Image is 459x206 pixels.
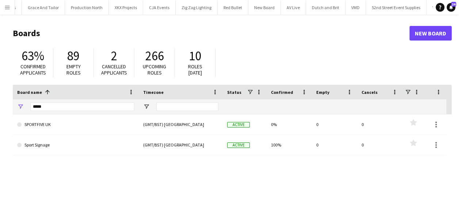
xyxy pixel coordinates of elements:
[143,89,164,95] span: Timezone
[111,48,117,64] span: 2
[312,135,357,155] div: 0
[357,114,402,134] div: 0
[306,0,345,15] button: Dutch and Brit
[312,114,357,134] div: 0
[227,122,250,127] span: Active
[362,89,378,95] span: Cancels
[17,89,42,95] span: Board name
[427,0,446,15] button: Vive
[143,103,150,110] button: Open Filter Menu
[281,0,306,15] button: AV Live
[17,103,24,110] button: Open Filter Menu
[17,114,134,135] a: SPORTFIVE UK
[65,0,109,15] button: Production North
[188,63,202,76] span: Roles [DATE]
[22,48,44,64] span: 63%
[271,89,293,95] span: Confirmed
[357,135,402,155] div: 0
[447,3,455,12] a: 24
[66,63,81,76] span: Empty roles
[13,28,409,39] h1: Boards
[189,48,201,64] span: 10
[451,2,456,7] span: 24
[218,0,248,15] button: Red Bullet
[143,63,166,76] span: Upcoming roles
[20,63,46,76] span: Confirmed applicants
[227,89,241,95] span: Status
[17,135,134,155] a: Sport Signage
[345,0,366,15] button: VMD
[22,0,65,15] button: Grace And Tailor
[176,0,218,15] button: Zig Zag Lighting
[316,89,329,95] span: Empty
[101,63,127,76] span: Cancelled applicants
[267,114,312,134] div: 0%
[267,135,312,155] div: 100%
[139,135,223,155] div: (GMT/BST) [GEOGRAPHIC_DATA]
[227,142,250,148] span: Active
[109,0,143,15] button: XKX Projects
[139,114,223,134] div: (GMT/BST) [GEOGRAPHIC_DATA]
[143,0,176,15] button: CJA Events
[248,0,281,15] button: New Board
[366,0,427,15] button: 52nd Street Event Supplies
[156,102,218,111] input: Timezone Filter Input
[30,102,134,111] input: Board name Filter Input
[409,26,452,41] a: New Board
[145,48,164,64] span: 266
[67,48,80,64] span: 89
